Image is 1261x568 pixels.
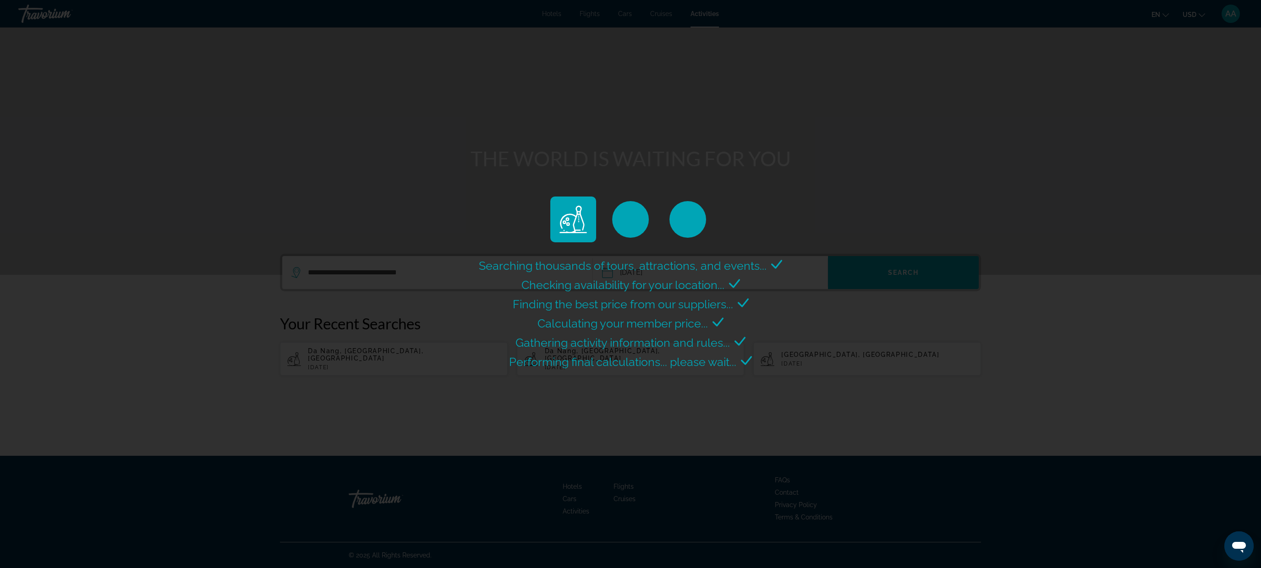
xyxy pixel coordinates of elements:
[513,297,733,311] span: Finding the best price from our suppliers...
[509,355,736,369] span: Performing final calculations... please wait...
[479,259,767,273] span: Searching thousands of tours, attractions, and events...
[521,278,724,292] span: Checking availability for your location...
[515,336,730,350] span: Gathering activity information and rules...
[1224,531,1254,561] iframe: Кнопка запуска окна обмена сообщениями
[537,317,708,330] span: Calculating your member price...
